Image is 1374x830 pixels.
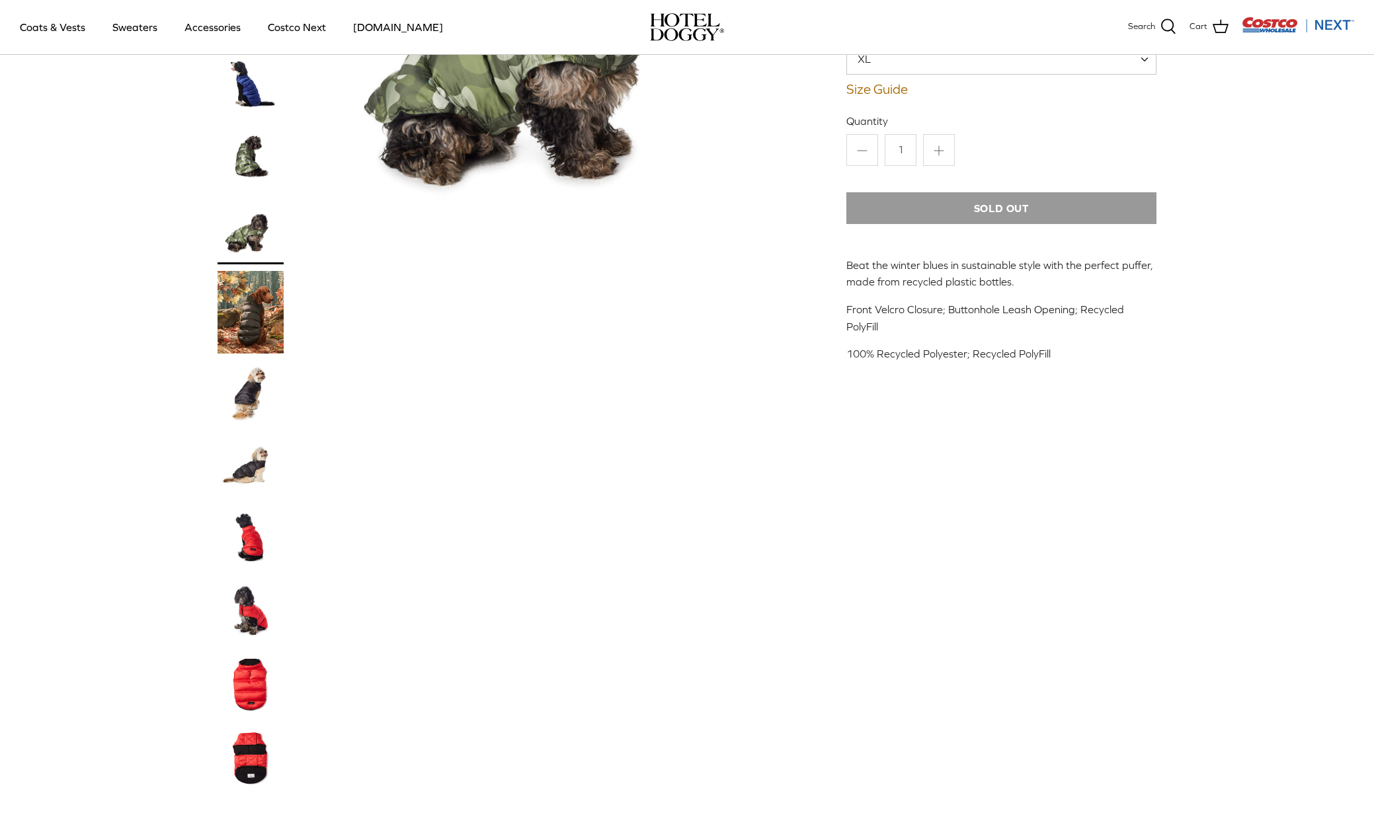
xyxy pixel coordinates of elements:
a: Thumbnail Link [218,360,284,426]
a: Accessories [173,5,253,50]
a: Costco Next [256,5,338,50]
img: Costco Next [1242,17,1354,33]
a: Thumbnail Link [218,198,284,264]
label: Quantity [846,114,1156,128]
a: Thumbnail Link [218,724,284,790]
a: Size Guide [846,81,1156,97]
button: Sold out [846,192,1156,224]
a: Thumbnail Link [218,578,284,644]
a: Thumbnail Link [218,651,284,717]
a: Thumbnail Link [218,271,284,354]
a: Cart [1190,19,1229,36]
a: Thumbnail Link [218,506,284,572]
span: XL [847,52,897,66]
a: hoteldoggy.com hoteldoggycom [650,13,724,41]
a: Search [1128,19,1176,36]
a: Thumbnail Link [218,433,284,499]
img: hoteldoggycom [650,13,724,41]
a: [DOMAIN_NAME] [341,5,455,50]
p: Front Velcro Closure; Buttonhole Leash Opening; Recycled PolyFill [846,301,1156,335]
span: XL [846,43,1156,75]
a: Thumbnail Link [218,126,284,192]
a: Coats & Vests [8,5,97,50]
p: 100% Recycled Polyester; Recycled PolyFill [846,346,1156,379]
span: Search [1128,20,1155,34]
a: Sweaters [101,5,169,50]
a: Visit Costco Next [1242,25,1354,35]
p: Beat the winter blues in sustainable style with the perfect puffer, made from recycled plastic bo... [846,257,1156,291]
a: Thumbnail Link [218,53,284,119]
span: Cart [1190,20,1207,34]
